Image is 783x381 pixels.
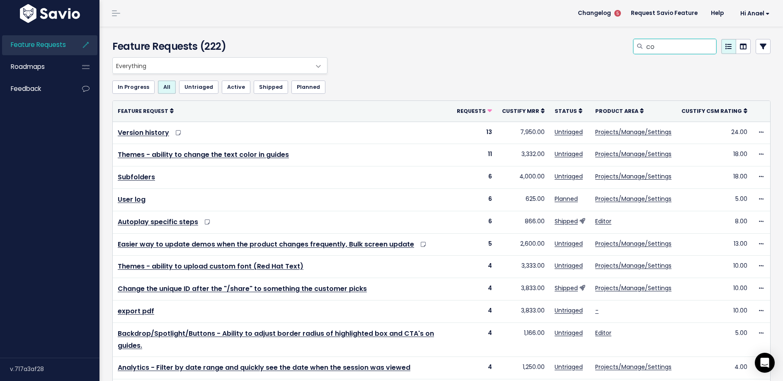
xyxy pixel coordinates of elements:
a: Feature Requests [2,35,69,54]
a: Projects/Manage/Settings [595,150,671,158]
a: Version history [118,128,169,137]
a: Hi Anael [730,7,776,20]
td: 7,950.00 [497,122,550,144]
a: User log [118,195,145,204]
a: Untriaged [555,329,583,337]
a: Untriaged [555,128,583,136]
a: Easier way to update demos when the product changes frequently, Bulk screen update [118,239,414,249]
td: 2,600.00 [497,233,550,256]
td: 10.00 [676,278,752,300]
div: Open Intercom Messenger [755,353,775,373]
span: Feedback [11,84,41,93]
span: Custify mrr [502,107,539,115]
a: Projects/Manage/Settings [595,172,671,181]
td: 24.00 [676,122,752,144]
a: Untriaged [179,81,218,94]
a: Product Area [595,107,644,115]
input: Search features... [645,39,716,54]
a: Editor [595,217,611,225]
span: Feature Requests [11,40,66,49]
a: Subfolders [118,172,155,182]
td: 6 [452,211,497,233]
a: Help [704,7,730,20]
span: 5 [614,10,621,17]
td: 18.00 [676,144,752,166]
a: Planned [555,195,578,203]
a: Untriaged [555,239,583,248]
span: Product Area [595,107,638,115]
a: All [158,81,176,94]
a: Analytics - Filter by date range and quickly see the date when the session was viewed [118,363,410,372]
td: 3,833.00 [497,300,550,322]
a: Custify mrr [502,107,545,115]
td: 5 [452,233,497,256]
a: Request Savio Feature [624,7,704,20]
td: 8.00 [676,211,752,233]
a: Requests [457,107,492,115]
td: 4 [452,322,497,357]
td: 866.00 [497,211,550,233]
a: export pdf [118,306,154,316]
a: Feedback [2,79,69,98]
td: 18.00 [676,166,752,189]
a: Projects/Manage/Settings [595,128,671,136]
a: Change the unique ID after the "/share" to something the customer picks [118,284,367,293]
a: Feature Request [118,107,174,115]
td: 1,166.00 [497,322,550,357]
td: 5.00 [676,322,752,357]
a: Status [555,107,582,115]
td: 3,833.00 [497,278,550,300]
h4: Feature Requests (222) [112,39,324,54]
span: Feature Request [118,107,168,115]
span: Everything [112,57,327,74]
td: 4,000.00 [497,166,550,189]
td: 625.00 [497,188,550,211]
a: Autoplay specific steps [118,217,198,227]
span: Hi Anael [740,10,770,17]
td: 3,332.00 [497,144,550,166]
a: Roadmaps [2,57,69,76]
td: 5.00 [676,188,752,211]
a: Planned [291,81,325,94]
span: Status [555,107,577,115]
a: Projects/Manage/Settings [595,195,671,203]
td: 4.00 [676,357,752,379]
td: 10.00 [676,256,752,278]
a: Backdrop/Spotlight/Buttons - Ability to adjust border radius of highlighted box and CTA's on guides. [118,329,434,350]
span: Requests [457,107,486,115]
td: 4 [452,256,497,278]
a: Projects/Manage/Settings [595,363,671,371]
span: Everything [113,58,310,73]
td: 1,250.00 [497,357,550,379]
ul: Filter feature requests [112,81,771,94]
td: 13.00 [676,233,752,256]
td: 4 [452,357,497,379]
span: Roadmaps [11,62,45,71]
td: 13 [452,122,497,144]
td: 4 [452,278,497,300]
a: Shipped [555,284,578,292]
td: 3,333.00 [497,256,550,278]
a: Untriaged [555,172,583,181]
td: 6 [452,188,497,211]
span: Custify csm rating [681,107,742,115]
div: v.717a3af28 [10,358,99,380]
a: Themes - ability to change the text color in guides [118,150,289,159]
td: 11 [452,144,497,166]
span: Changelog [578,10,611,16]
a: Custify csm rating [681,107,747,115]
a: Themes - ability to upload custom font (Red Hat Text) [118,261,303,271]
a: Untriaged [555,150,583,158]
a: Projects/Manage/Settings [595,261,671,270]
a: Shipped [555,217,578,225]
a: Projects/Manage/Settings [595,239,671,248]
a: Untriaged [555,306,583,315]
td: 4 [452,300,497,322]
a: - [595,306,599,315]
a: Active [222,81,250,94]
td: 10.00 [676,300,752,322]
a: Editor [595,329,611,337]
a: Shipped [254,81,288,94]
a: In Progress [112,81,155,94]
a: Untriaged [555,363,583,371]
